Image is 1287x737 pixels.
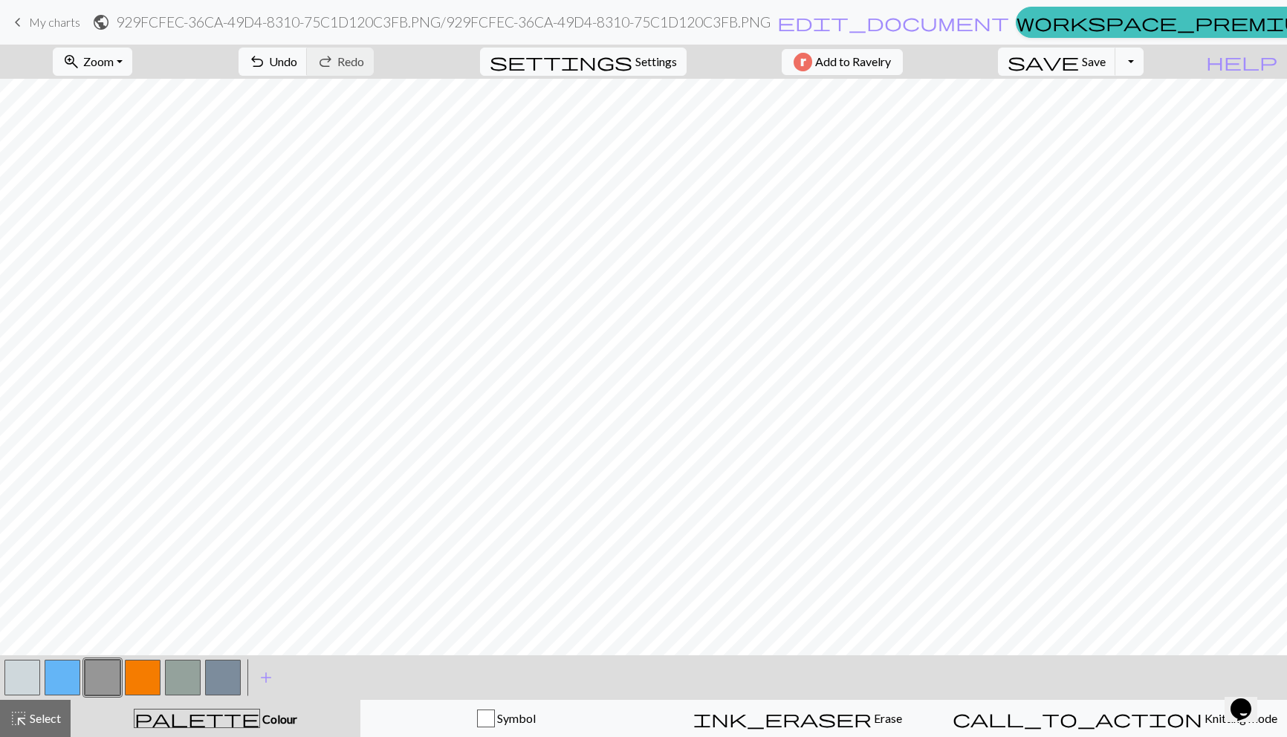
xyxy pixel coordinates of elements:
[269,54,297,68] span: Undo
[777,12,1009,33] span: edit_document
[635,53,677,71] span: Settings
[29,15,80,29] span: My charts
[71,700,360,737] button: Colour
[815,53,891,71] span: Add to Ravelry
[260,712,297,726] span: Colour
[490,53,632,71] i: Settings
[998,48,1116,76] button: Save
[360,700,652,737] button: Symbol
[1225,678,1272,722] iframe: chat widget
[693,708,872,729] span: ink_eraser
[83,54,114,68] span: Zoom
[652,700,943,737] button: Erase
[943,700,1287,737] button: Knitting mode
[92,12,110,33] span: public
[53,48,132,76] button: Zoom
[10,708,27,729] span: highlight_alt
[257,667,275,688] span: add
[248,51,266,72] span: undo
[62,51,80,72] span: zoom_in
[495,711,536,725] span: Symbol
[239,48,308,76] button: Undo
[116,13,771,30] h2: 929FCFEC-36CA-49D4-8310-75C1D120C3FB.PNG / 929FCFEC-36CA-49D4-8310-75C1D120C3FB.PNG
[27,711,61,725] span: Select
[9,10,80,35] a: My charts
[872,711,902,725] span: Erase
[1082,54,1106,68] span: Save
[134,708,259,729] span: palette
[480,48,687,76] button: SettingsSettings
[1206,51,1277,72] span: help
[782,49,903,75] button: Add to Ravelry
[1202,711,1277,725] span: Knitting mode
[9,12,27,33] span: keyboard_arrow_left
[953,708,1202,729] span: call_to_action
[794,53,812,71] img: Ravelry
[1008,51,1079,72] span: save
[490,51,632,72] span: settings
